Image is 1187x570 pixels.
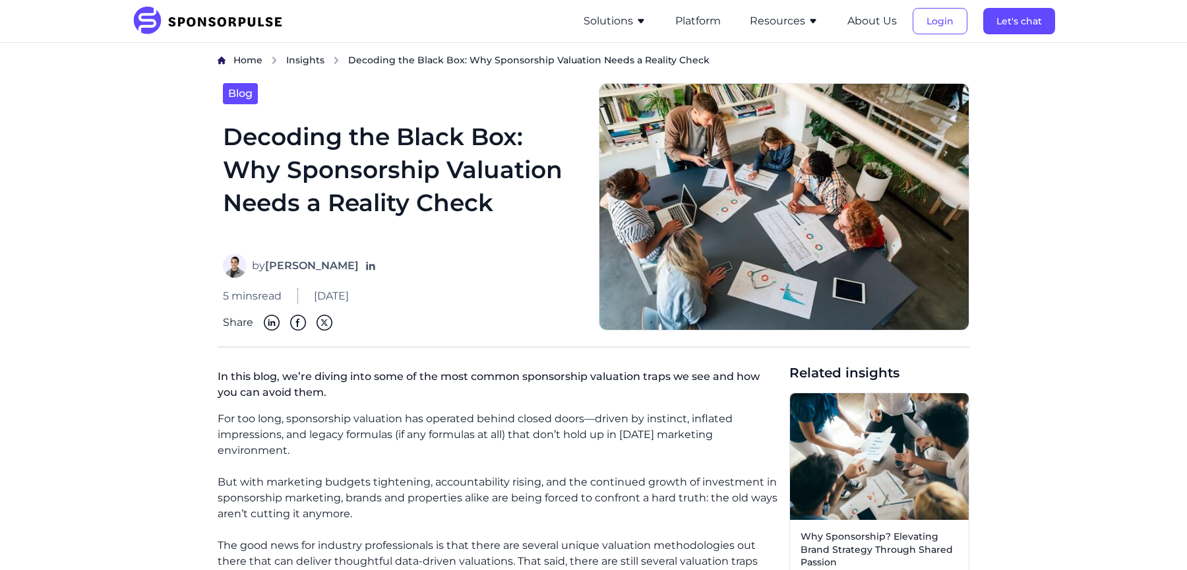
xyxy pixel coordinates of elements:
span: Why Sponsorship? Elevating Brand Strategy Through Shared Passion [801,530,958,569]
span: Insights [286,54,324,66]
img: Facebook [290,315,306,331]
a: Insights [286,53,324,67]
span: Share [223,315,253,331]
span: Related insights [789,364,969,382]
span: by [252,258,359,274]
p: In this blog, we’re diving into some of the most common sponsorship valuation traps we see and ho... [218,364,779,411]
a: About Us [847,15,897,27]
button: Solutions [584,13,646,29]
p: For too long, sponsorship valuation has operated behind closed doors—driven by instinct, inflated... [218,411,779,459]
iframe: Chat Widget [1121,507,1187,570]
img: Home [218,56,226,65]
span: [DATE] [314,288,349,304]
h1: Decoding the Black Box: Why Sponsorship Valuation Needs a Reality Check [223,120,583,239]
a: Follow on LinkedIn [364,259,377,272]
img: Adam Mitchell [223,254,247,278]
img: chevron right [332,56,340,65]
p: But with marketing budgets tightening, accountability rising, and the continued growth of investm... [218,474,779,522]
button: Let's chat [983,8,1055,34]
span: Decoding the Black Box: Why Sponsorship Valuation Needs a Reality Check [348,53,710,67]
a: Blog [223,83,258,104]
img: SponsorPulse [132,7,292,36]
button: About Us [847,13,897,29]
a: Let's chat [983,15,1055,27]
img: chevron right [270,56,278,65]
a: Home [233,53,262,67]
img: Getty images courtesy of Unsplash [599,83,969,331]
strong: [PERSON_NAME] [265,259,359,272]
button: Platform [675,13,721,29]
a: Platform [675,15,721,27]
a: Login [913,15,967,27]
img: Twitter [317,315,332,331]
img: Linkedin [264,315,280,331]
img: Photo by Getty Images courtesy of Unsplash [790,393,969,520]
button: Login [913,8,967,34]
button: Resources [750,13,818,29]
span: 5 mins read [223,288,282,304]
span: Home [233,54,262,66]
